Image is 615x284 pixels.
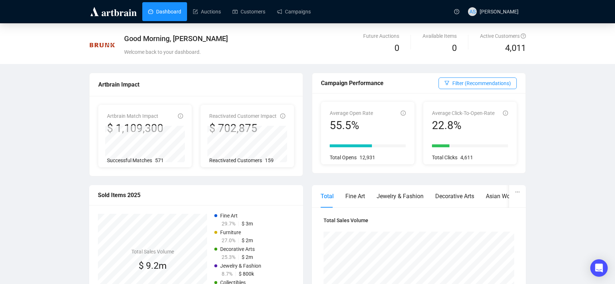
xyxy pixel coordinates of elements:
[509,185,526,199] button: ellipsis
[242,237,253,243] span: $ 2m
[432,155,457,160] span: Total Clicks
[265,157,274,163] span: 159
[330,110,373,116] span: Average Open Rate
[139,260,167,271] span: $ 9.2m
[377,192,424,201] div: Jewelry & Fashion
[222,271,233,277] span: 8.7%
[454,9,459,14] span: question-circle
[209,113,277,119] span: Reactivated Customer Impact
[439,77,517,89] button: Filter (Recommendations)
[460,155,473,160] span: 4,611
[222,221,235,227] span: 29.7%
[124,48,378,56] div: Welcome back to your dashboard.
[345,192,365,201] div: Fine Art
[131,248,174,256] h4: Total Sales Volume
[452,43,457,53] span: 0
[220,213,238,219] span: Fine Art
[222,237,235,243] span: 27.0%
[330,155,357,160] span: Total Opens
[220,246,255,252] span: Decorative Arts
[503,111,508,116] span: info-circle
[401,111,406,116] span: info-circle
[220,229,241,235] span: Furniture
[107,113,158,119] span: Artbrain Match Impact
[444,80,449,85] span: filter
[435,192,474,201] div: Decorative Arts
[324,216,514,224] h4: Total Sales Volume
[89,6,138,17] img: logo
[363,32,399,40] div: Future Auctions
[242,254,253,260] span: $ 2m
[222,254,235,260] span: 25.3%
[480,9,519,15] span: [PERSON_NAME]
[242,221,253,227] span: $ 3m
[178,113,183,119] span: info-circle
[107,157,152,163] span: Successful Matches
[148,2,181,21] a: Dashboard
[233,2,265,21] a: Customers
[521,33,526,39] span: question-circle
[209,121,277,135] div: $ 702,875
[505,41,526,55] span: 4,011
[124,33,378,44] div: Good Morning, [PERSON_NAME]
[107,121,163,135] div: $ 1,109,300
[422,32,457,40] div: Available Items
[432,119,495,132] div: 22.8%
[98,191,294,200] div: Sold Items 2025
[155,157,164,163] span: 571
[321,192,334,201] div: Total
[280,113,285,119] span: info-circle
[452,79,511,87] span: Filter (Recommendations)
[330,119,373,132] div: 55.5%
[98,80,294,89] div: Artbrain Impact
[360,155,375,160] span: 12,931
[469,8,476,16] span: AS
[277,2,311,21] a: Campaigns
[220,263,261,269] span: Jewelry & Fashion
[193,2,221,21] a: Auctions
[480,33,526,39] span: Active Customers
[515,189,520,195] span: ellipsis
[321,79,439,88] div: Campaign Performance
[239,271,254,277] span: $ 800k
[432,110,495,116] span: Average Click-To-Open-Rate
[209,157,262,163] span: Reactivated Customers
[590,259,608,277] div: Open Intercom Messenger
[90,32,115,58] img: Brunk_logo_primary.png
[394,43,399,53] span: 0
[486,192,533,201] div: Asian Works of Art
